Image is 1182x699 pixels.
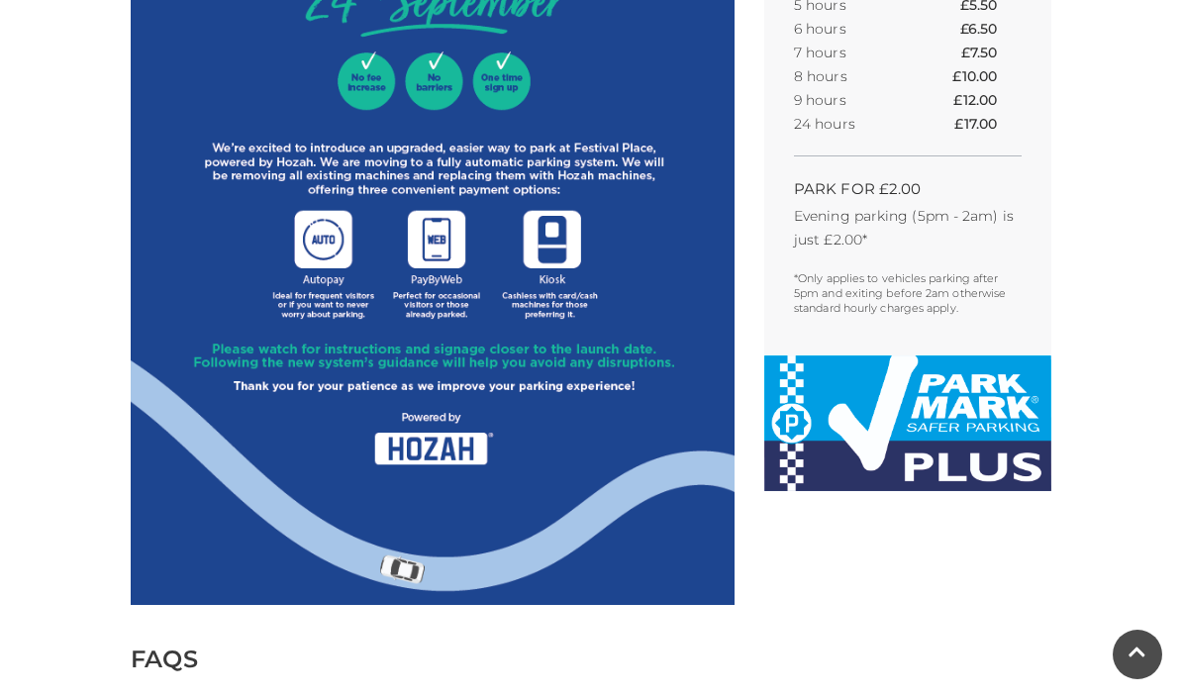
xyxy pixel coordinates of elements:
th: 9 hours [794,88,920,112]
th: £7.50 [961,41,1022,64]
th: £6.50 [960,17,1022,41]
h2: PARK FOR £2.00 [794,179,1022,198]
th: £12.00 [953,88,1022,112]
span: FAQS [131,645,198,673]
th: £10.00 [952,64,1022,88]
img: Park-Mark-Plus-LG.jpeg [764,355,1051,491]
th: 8 hours [794,64,920,88]
th: 6 hours [794,17,920,41]
th: 7 hours [794,41,920,64]
p: *Only applies to vehicles parking after 5pm and exiting before 2am otherwise standard hourly char... [794,271,1022,316]
th: 24 hours [794,112,920,136]
th: £17.00 [954,112,1022,136]
p: Evening parking (5pm - 2am) is just £2.00* [794,204,1022,251]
